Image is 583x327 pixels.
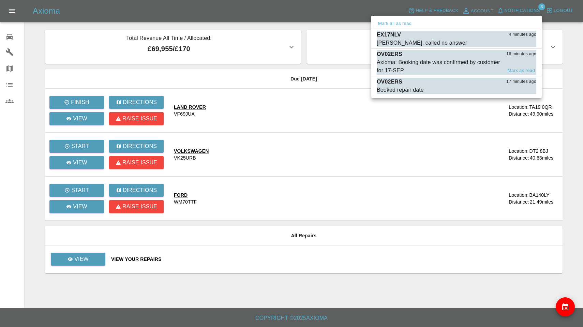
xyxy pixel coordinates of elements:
[377,86,424,94] div: Booked repair date
[377,31,401,39] p: EX17NLV
[377,50,402,58] p: OV02ERS
[506,51,536,58] span: 16 minutes ago
[377,20,413,28] button: Mark all as read
[506,67,536,75] button: Mark as read
[377,39,467,47] div: [PERSON_NAME]: called no answer
[377,58,502,75] div: Axioma: Booking date was confirmed by customer for 17-SEP
[506,78,536,85] span: 17 minutes ago
[509,31,536,38] span: 4 minutes ago
[377,78,402,86] p: OV02ERS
